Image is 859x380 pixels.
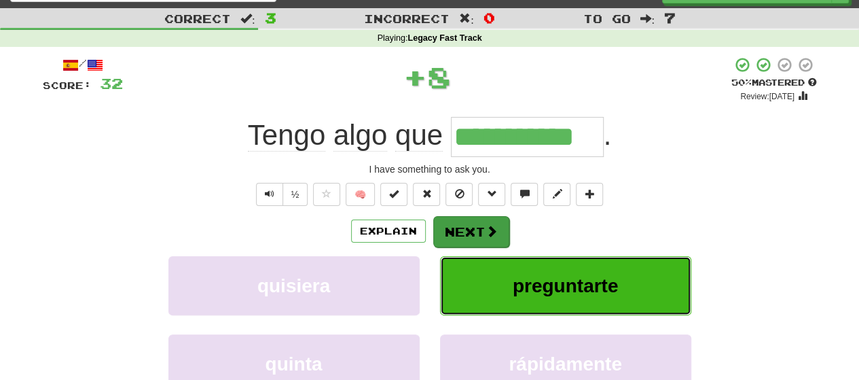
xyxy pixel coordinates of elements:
small: Review: [DATE] [740,92,794,101]
button: Edit sentence (alt+d) [543,183,570,206]
button: Grammar (alt+g) [478,183,505,206]
span: quinta [266,353,323,375]
span: 3 [265,10,276,26]
span: rápidamente [509,353,622,375]
div: I have something to ask you. [43,162,817,176]
span: + [403,56,427,97]
span: preguntarte [513,275,619,296]
button: Explain [351,220,426,243]
span: Score: [43,80,92,91]
strong: Legacy Fast Track [407,33,481,43]
span: 0 [483,10,495,26]
span: Tengo [248,119,325,152]
span: : [459,13,474,24]
button: quisiera [168,256,420,315]
button: Discuss sentence (alt+u) [511,183,538,206]
button: Add to collection (alt+a) [576,183,603,206]
span: 50 % [731,77,752,88]
button: Reset to 0% Mastered (alt+r) [413,183,440,206]
span: To go [583,12,630,25]
button: Next [433,216,509,247]
span: Incorrect [364,12,450,25]
button: Play sentence audio (ctl+space) [256,183,283,206]
span: : [640,13,655,24]
button: preguntarte [440,256,691,315]
span: 7 [664,10,676,26]
button: 🧠 [346,183,375,206]
div: Text-to-speech controls [253,183,308,206]
span: : [240,13,255,24]
span: Correct [164,12,231,25]
button: ½ [282,183,308,206]
div: / [43,56,123,73]
button: Set this sentence to 100% Mastered (alt+m) [380,183,407,206]
span: 32 [100,75,123,92]
span: 8 [427,60,451,94]
button: Ignore sentence (alt+i) [445,183,473,206]
div: Mastered [731,77,817,89]
span: que [395,119,443,152]
button: Favorite sentence (alt+f) [313,183,340,206]
span: quisiera [257,275,330,296]
span: . [604,119,612,151]
span: algo [333,119,387,152]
